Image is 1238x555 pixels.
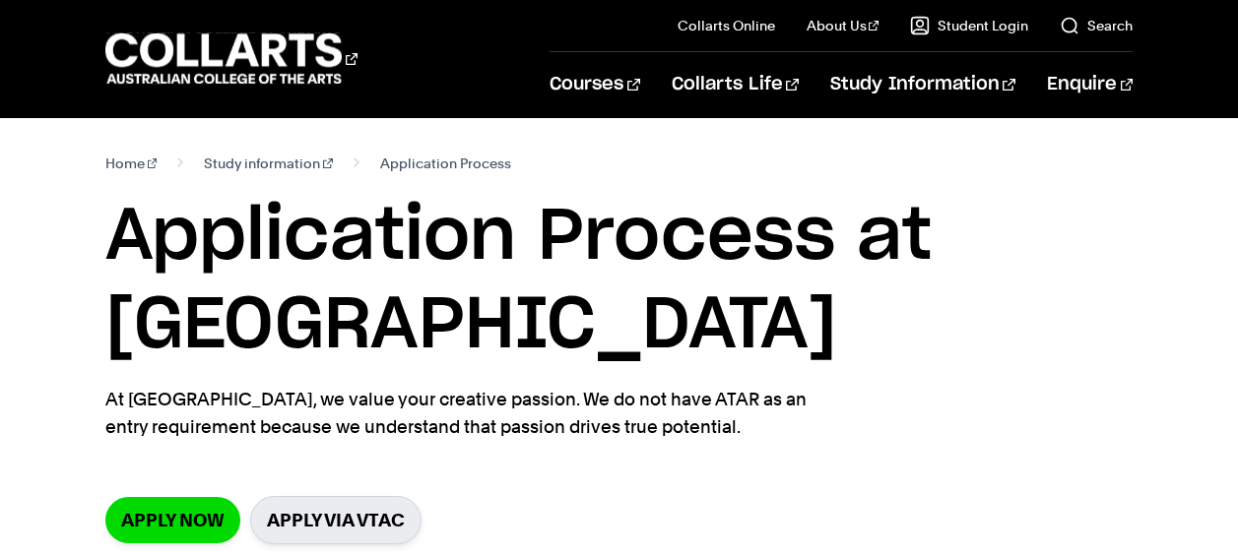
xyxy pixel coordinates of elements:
[105,31,358,87] div: Go to homepage
[204,150,333,177] a: Study information
[380,150,511,177] span: Application Process
[672,52,799,117] a: Collarts Life
[1047,52,1133,117] a: Enquire
[105,497,240,543] a: Apply now
[550,52,639,117] a: Courses
[678,16,775,35] a: Collarts Online
[1060,16,1133,35] a: Search
[807,16,880,35] a: About Us
[105,193,1133,370] h1: Application Process at [GEOGRAPHIC_DATA]
[910,16,1028,35] a: Student Login
[250,496,422,544] a: Apply via VTAC
[105,386,824,441] p: At [GEOGRAPHIC_DATA], we value your creative passion. We do not have ATAR as an entry requirement...
[830,52,1015,117] a: Study Information
[105,150,158,177] a: Home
